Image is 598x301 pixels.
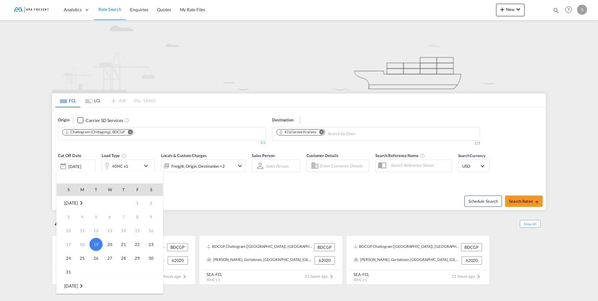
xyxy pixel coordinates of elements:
td: September 2025 [57,279,163,293]
td: Tuesday August 5 2025 [89,210,103,224]
tr: Week 3 [57,224,163,237]
span: [DATE] [64,283,78,288]
td: Tuesday August 12 2025 [89,224,103,237]
span: 31 [62,266,75,278]
td: Wednesday August 13 2025 [103,224,117,237]
span: [DATE] [64,200,78,206]
td: Friday August 1 2025 [130,196,144,210]
td: Tuesday August 26 2025 [89,251,103,265]
td: Saturday August 9 2025 [144,210,163,224]
td: Thursday August 21 2025 [117,237,130,251]
td: Thursday August 14 2025 [117,224,130,237]
td: Thursday August 28 2025 [117,251,130,265]
td: Saturday August 2 2025 [144,196,163,210]
td: Sunday August 31 2025 [57,265,75,279]
th: M [75,183,89,196]
md-calendar: Calendar [57,183,163,293]
td: Tuesday August 19 2025 [89,237,103,251]
td: Monday August 18 2025 [75,237,89,251]
span: 26 [90,252,102,264]
tr: Week 2 [57,210,163,224]
td: Wednesday August 6 2025 [103,210,117,224]
tr: Week 1 [57,196,163,210]
td: Saturday August 23 2025 [144,237,163,251]
th: S [57,183,75,196]
td: Friday August 15 2025 [130,224,144,237]
td: Sunday August 24 2025 [57,251,75,265]
tr: Week 6 [57,265,163,279]
span: 24 [62,252,75,264]
span: 28 [117,252,130,264]
span: 22 [131,238,144,251]
tr: Week undefined [57,279,163,293]
td: Friday August 22 2025 [130,237,144,251]
th: T [117,183,130,196]
span: 19 [89,238,103,251]
td: Friday August 8 2025 [130,210,144,224]
span: 27 [104,252,116,264]
span: 20 [104,238,116,251]
td: Friday August 29 2025 [130,251,144,265]
span: 23 [145,238,157,251]
th: T [89,183,103,196]
tr: Week 4 [57,237,163,251]
span: 21 [117,238,130,251]
td: Saturday August 30 2025 [144,251,163,265]
span: 25 [76,252,89,264]
td: Sunday August 17 2025 [57,237,75,251]
td: Saturday August 16 2025 [144,224,163,237]
td: Wednesday August 27 2025 [103,251,117,265]
td: Monday August 11 2025 [75,224,89,237]
td: Monday August 4 2025 [75,210,89,224]
td: August 2025 [57,196,103,210]
td: Sunday August 10 2025 [57,224,75,237]
th: S [144,183,163,196]
tr: Week 5 [57,251,163,265]
td: Thursday August 7 2025 [117,210,130,224]
th: F [130,183,144,196]
td: Wednesday August 20 2025 [103,237,117,251]
th: W [103,183,117,196]
td: Sunday August 3 2025 [57,210,75,224]
span: 29 [131,252,144,264]
td: Monday August 25 2025 [75,251,89,265]
span: 30 [145,252,157,264]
